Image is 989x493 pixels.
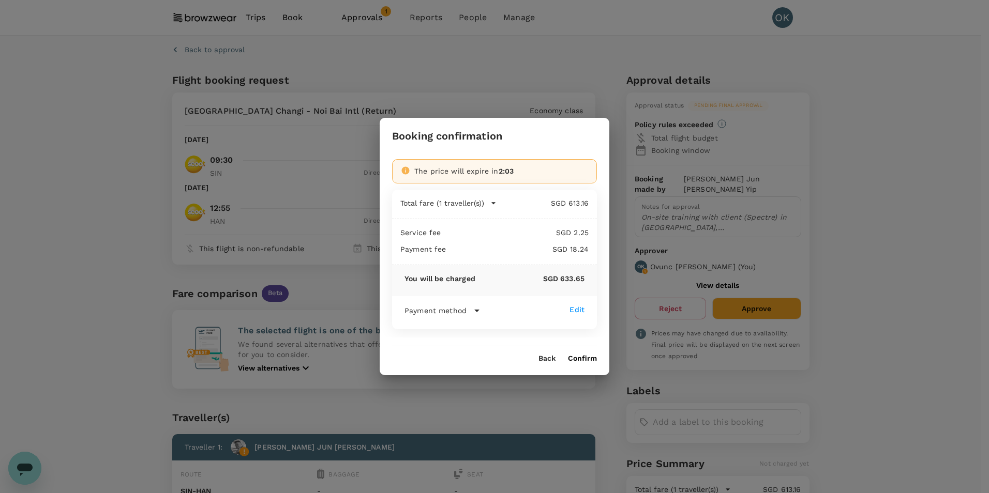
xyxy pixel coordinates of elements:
button: Total fare (1 traveller(s)) [400,198,497,208]
p: SGD 613.16 [497,198,589,208]
p: SGD 633.65 [475,273,585,284]
p: You will be charged [404,273,475,284]
p: Service fee [400,227,441,238]
p: SGD 2.25 [441,227,589,238]
p: Total fare (1 traveller(s)) [400,198,484,208]
div: The price will expire in [414,166,588,176]
p: SGD 18.24 [446,244,589,254]
p: Payment fee [400,244,446,254]
span: 2:03 [499,167,514,175]
button: Confirm [568,355,597,363]
h3: Booking confirmation [392,130,502,142]
button: Back [538,355,556,363]
p: Payment method [404,305,467,316]
div: Edit [570,304,585,315]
